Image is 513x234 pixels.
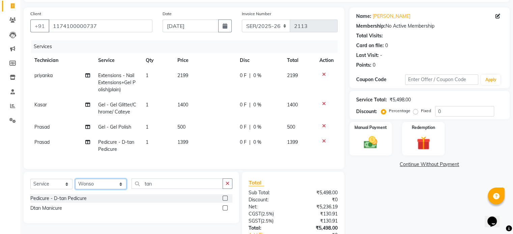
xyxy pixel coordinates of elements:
[262,218,272,224] span: 2.5%
[240,72,247,79] span: 0 F
[244,218,293,225] div: ( )
[146,72,148,78] span: 1
[249,218,261,224] span: SGST
[142,53,173,68] th: Qty
[287,102,298,108] span: 1400
[253,124,261,131] span: 0 %
[293,210,343,218] div: ₹130.91
[283,53,315,68] th: Total
[177,72,188,78] span: 2199
[253,101,261,108] span: 0 %
[351,161,508,168] a: Continue Without Payment
[315,53,338,68] th: Action
[293,218,343,225] div: ₹130.91
[373,13,410,20] a: [PERSON_NAME]
[244,196,293,203] div: Discount:
[244,203,293,210] div: Net:
[249,101,251,108] span: |
[177,124,186,130] span: 500
[98,72,135,93] span: Extensions - Nail Extensions+Gel Polish(plain)
[356,42,384,49] div: Card on file:
[356,96,387,103] div: Service Total:
[412,135,434,152] img: _gift.svg
[287,72,298,78] span: 2199
[98,124,131,130] span: Gel - Gel Polish
[249,211,261,217] span: CGST
[293,203,343,210] div: ₹5,236.19
[249,124,251,131] span: |
[236,53,283,68] th: Disc
[94,53,142,68] th: Service
[244,210,293,218] div: ( )
[240,101,247,108] span: 0 F
[253,72,261,79] span: 0 %
[356,23,503,30] div: No Active Membership
[30,195,87,202] div: Pedicure - D-tan Pedicure
[132,178,223,189] input: Search or Scan
[373,62,375,69] div: 0
[146,124,148,130] span: 1
[421,108,431,114] label: Fixed
[262,211,273,216] span: 2.5%
[293,196,343,203] div: ₹0
[293,189,343,196] div: ₹5,498.00
[389,108,410,114] label: Percentage
[98,102,136,115] span: Gel - Gel Glitter/Chrome/ Cateye
[385,42,388,49] div: 0
[249,139,251,146] span: |
[30,11,41,17] label: Client
[177,102,188,108] span: 1400
[30,53,94,68] th: Technician
[287,124,295,130] span: 500
[146,139,148,145] span: 1
[485,207,506,227] iframe: chat widget
[356,62,371,69] div: Points:
[34,139,50,145] span: Prasad
[146,102,148,108] span: 1
[240,139,247,146] span: 0 F
[356,13,371,20] div: Name:
[293,225,343,232] div: ₹5,498.00
[356,32,383,39] div: Total Visits:
[244,225,293,232] div: Total:
[244,189,293,196] div: Sub Total:
[163,11,172,17] label: Date
[412,125,435,131] label: Redemption
[356,52,379,59] div: Last Visit:
[34,102,47,108] span: Kasar
[34,124,50,130] span: Prasad
[34,72,53,78] span: priyanka
[356,108,377,115] div: Discount:
[380,52,382,59] div: -
[240,124,247,131] span: 0 F
[173,53,235,68] th: Price
[354,125,387,131] label: Manual Payment
[249,179,264,186] span: Total
[30,205,62,212] div: Dtan Manicure
[356,76,405,83] div: Coupon Code
[98,139,134,152] span: Pedicure - D-tan Pedicure
[356,23,386,30] div: Membership:
[249,72,251,79] span: |
[360,135,381,150] img: _cash.svg
[287,139,298,145] span: 1399
[405,74,479,85] input: Enter Offer / Coupon Code
[242,11,271,17] label: Invoice Number
[253,139,261,146] span: 0 %
[49,20,152,32] input: Search by Name/Mobile/Email/Code
[31,40,343,53] div: Services
[30,20,49,32] button: +91
[177,139,188,145] span: 1399
[390,96,411,103] div: ₹5,498.00
[481,75,500,85] button: Apply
